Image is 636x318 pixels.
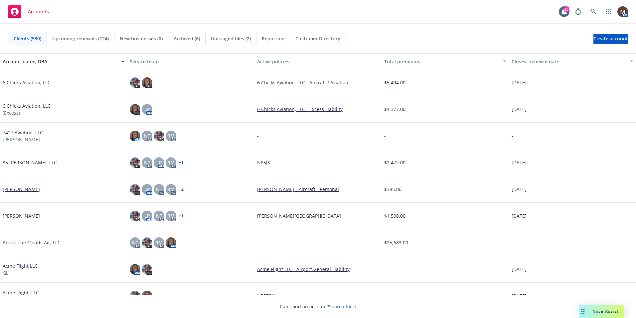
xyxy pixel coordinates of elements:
[144,106,150,113] span: LP
[130,104,140,115] img: photo
[167,132,175,139] span: RM
[130,264,140,275] img: photo
[130,77,140,88] img: photo
[3,212,40,219] a: [PERSON_NAME]
[384,212,405,219] span: $1,598.00
[3,102,51,109] a: 6 Chicks Aviation, LLC
[512,186,527,193] span: [DATE]
[130,58,251,65] div: Service team
[512,266,527,273] span: [DATE]
[384,159,405,166] span: $2,472.00
[593,32,628,45] span: Create account
[179,161,184,165] a: + 1
[512,106,527,113] span: [DATE]
[3,159,57,166] a: 85 [PERSON_NAME], LLC
[156,186,162,193] span: NT
[512,292,527,299] span: [DATE]
[211,35,251,42] span: Untriaged files (2)
[156,159,162,166] span: LP
[167,212,175,219] span: RM
[579,305,624,318] button: Nova Assist
[155,239,163,246] span: RM
[142,291,152,301] img: photo
[142,237,152,248] img: photo
[14,35,41,42] span: Clients (530)
[142,264,152,275] img: photo
[382,53,509,69] button: Total premiums
[3,129,43,136] a: 7427 Aviation, LLC
[329,303,356,310] a: Search for it
[512,212,527,219] span: [DATE]
[156,212,162,219] span: NT
[257,58,379,65] div: Active policies
[602,5,615,18] a: Switch app
[512,58,626,65] div: Closest renewal date
[257,212,379,219] a: [PERSON_NAME][GEOGRAPHIC_DATA]
[3,109,20,116] span: (Excess)
[144,186,150,193] span: LP
[3,79,51,86] a: 6 Chicks Aviation, LLC
[384,239,408,246] span: $25,683.00
[257,159,379,166] a: N85JS
[512,159,527,166] span: [DATE]
[144,132,150,139] span: NT
[120,35,163,42] span: New businesses (0)
[592,308,619,314] span: Nova Assist
[3,186,40,193] a: [PERSON_NAME]
[512,79,527,86] span: [DATE]
[593,34,628,44] a: Create account
[384,79,405,86] span: $5,494.00
[262,35,284,42] span: Reporting
[257,239,259,246] span: -
[257,106,379,113] a: 6 Chicks Aviation, LLC - Excess Liability
[254,53,382,69] button: Active policies
[154,131,164,141] img: photo
[5,2,52,21] a: Accounts
[3,269,8,276] span: GL
[587,5,600,18] a: Search
[509,53,636,69] button: Closest renewal date
[179,214,184,218] a: + 1
[130,131,140,141] img: photo
[3,289,39,296] a: Acme Flight, LLC
[617,6,628,17] img: photo
[52,35,109,42] span: Upcoming renewals (124)
[130,211,140,221] img: photo
[384,292,386,299] span: -
[174,35,200,42] span: Archived (6)
[563,6,569,12] div: 20
[257,292,379,299] a: N557SM
[130,184,140,195] img: photo
[384,186,401,193] span: $385.00
[130,157,140,168] img: photo
[257,132,259,139] span: -
[127,53,254,69] button: Service team
[512,132,513,139] span: -
[3,239,61,246] a: Above The Clouds Air, LLC
[512,239,513,246] span: -
[571,5,585,18] a: Report a Bug
[144,212,150,219] span: LP
[257,266,379,273] a: Acme Flight LLC - Airport General Liability
[166,237,176,248] img: photo
[384,58,499,65] div: Total premiums
[167,186,175,193] span: RM
[257,186,379,193] a: [PERSON_NAME] - Aircraft - Personal
[132,239,138,246] span: NT
[3,136,40,143] span: [PERSON_NAME]
[28,9,49,14] span: Accounts
[179,187,184,191] a: + 2
[3,58,117,65] div: Account name, DBA
[579,305,587,318] div: Drag to move
[280,303,356,310] span: Can't find an account?
[130,291,140,301] img: photo
[384,132,386,139] span: -
[144,159,150,166] span: NT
